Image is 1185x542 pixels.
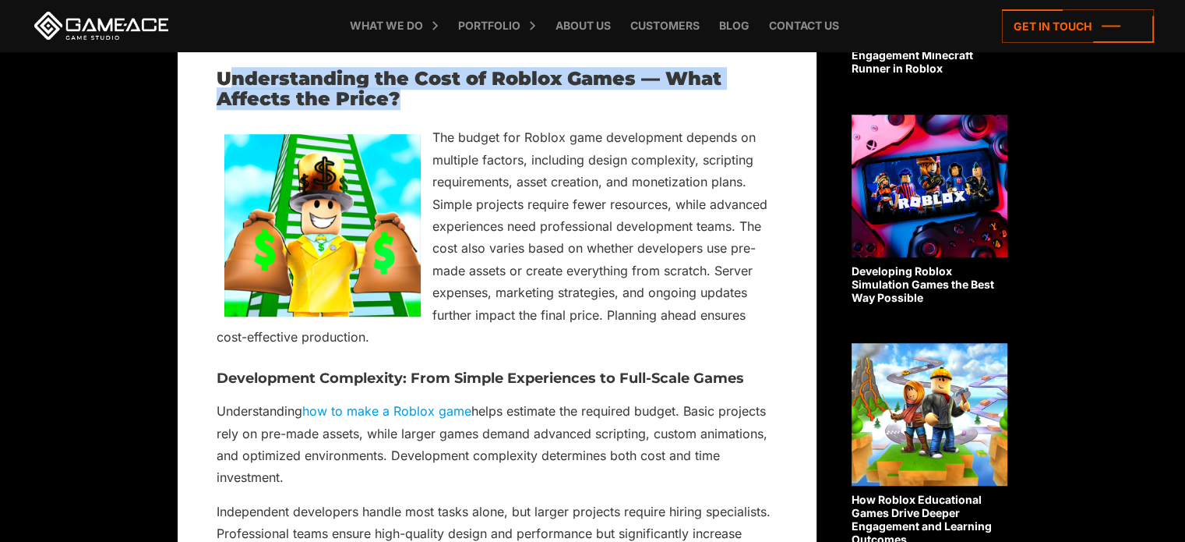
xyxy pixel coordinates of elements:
a: how to make a Roblox game [302,403,471,419]
p: Understanding helps estimate the required budget. Basic projects rely on pre-made assets, while l... [217,400,778,489]
img: Roblox games cost [224,134,421,317]
img: Related [852,343,1007,486]
p: The budget for Roblox game development depends on multiple factors, including design complexity, ... [217,126,778,348]
a: Developing Roblox Simulation Games the Best Way Possible [852,115,1007,304]
img: Related [852,115,1007,257]
h2: Understanding the Cost of Roblox Games — What Affects the Price? [217,69,778,110]
h3: Development Complexity: From Simple Experiences to Full-Scale Games [217,371,778,387]
a: Get in touch [1002,9,1154,43]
